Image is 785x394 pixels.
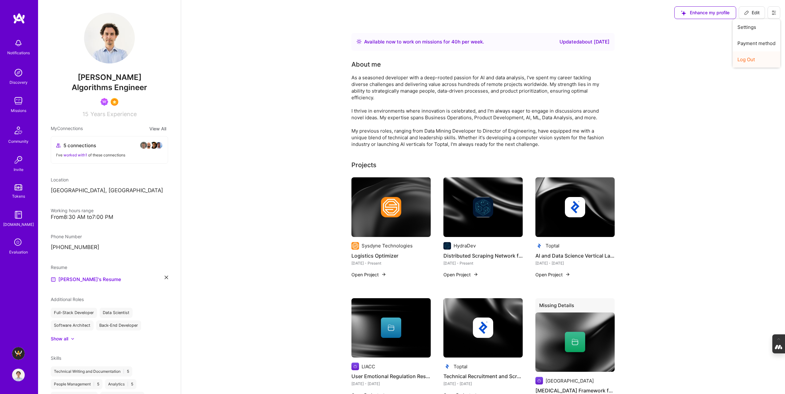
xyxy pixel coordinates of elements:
[51,277,56,282] img: Resume
[535,177,615,237] img: cover
[90,111,137,117] span: Years Experience
[12,154,25,166] img: Invite
[10,369,26,381] a: User Avatar
[84,13,135,63] img: User Avatar
[454,363,468,370] div: Toptal
[12,193,25,200] div: Tokens
[681,10,686,16] i: icon SuggestedTeams
[13,13,25,24] img: logo
[10,79,28,86] div: Discovery
[12,347,25,360] img: A.Team - Grow A.Team's Community & Demand
[51,136,168,164] button: 5 connectionsavataravataravataravatarI've worked with1 of these connections
[51,244,168,251] p: [PHONE_NUMBER]
[51,276,121,283] a: [PERSON_NAME]'s Resume
[93,382,95,387] span: |
[351,260,431,266] div: [DATE] - Present
[96,320,141,331] div: Back-End Developer
[11,123,26,138] img: Community
[351,298,431,358] img: cover
[51,336,68,342] div: Show all
[733,19,780,35] button: Settings
[535,252,615,260] h4: AI and Data Science Vertical Launch
[535,377,543,384] img: Company logo
[535,298,615,315] div: Missing Details
[15,184,22,190] img: tokens
[165,276,168,279] i: icon Close
[10,347,26,360] a: A.Team - Grow A.Team's Community & Demand
[82,111,88,117] span: 15
[443,372,523,380] h4: Technical Recruitment and Screening
[155,141,163,149] img: avatar
[9,249,28,255] div: Evaluation
[12,208,25,221] img: guide book
[559,38,610,46] div: Updated about [DATE]
[674,6,736,19] button: Enhance my profile
[3,221,34,228] div: [DOMAIN_NAME]
[12,95,25,107] img: teamwork
[454,242,476,249] div: HydraDev
[127,382,128,387] span: |
[364,38,484,46] div: Available now to work on missions for h per week .
[51,355,61,361] span: Skills
[362,242,413,249] div: Sysdyne Technologies
[733,51,780,68] button: Log Out
[546,378,594,384] div: [GEOGRAPHIC_DATA]
[443,242,451,250] img: Company logo
[681,10,729,16] span: Enhance my profile
[381,272,386,277] img: arrow-right
[11,107,26,114] div: Missions
[535,271,570,278] button: Open Project
[51,379,102,389] div: People Management 5
[733,35,780,51] button: Payment method
[100,308,133,318] div: Data Scientist
[63,153,87,157] span: worked with 1
[357,39,362,44] img: Availability
[56,152,163,158] div: I've of these connections
[72,83,147,92] span: Algorithms Engineer
[101,98,108,106] img: Been on Mission
[12,237,24,249] i: icon SelectionTeam
[443,298,523,358] img: cover
[7,49,30,56] div: Notifications
[51,265,67,270] span: Resume
[51,214,168,220] div: From 8:30 AM to 7:00 PM
[473,197,493,217] img: Company logo
[351,380,431,387] div: [DATE] - [DATE]
[739,6,765,19] button: Edit
[51,176,168,183] div: Location
[351,242,359,250] img: Company logo
[443,380,523,387] div: [DATE] - [DATE]
[565,197,585,217] img: Company logo
[63,142,96,149] span: 5 connections
[145,141,153,149] img: avatar
[351,177,431,237] img: cover
[443,363,451,370] img: Company logo
[123,369,124,374] span: |
[565,272,570,277] img: arrow-right
[105,379,136,389] div: Analytics 5
[12,66,25,79] img: discovery
[443,252,523,260] h4: Distributed Scraping Network for Real Estate Data
[744,10,760,16] span: Edit
[546,242,559,249] div: Toptal
[150,141,158,149] img: avatar
[51,366,132,377] div: Technical Writing and Documentation 5
[351,160,376,170] div: Projects
[443,271,478,278] button: Open Project
[51,308,97,318] div: Full-Stack Developer
[51,187,168,194] p: [GEOGRAPHIC_DATA], [GEOGRAPHIC_DATA]
[56,143,61,148] i: icon Collaborator
[473,318,493,338] img: Company logo
[443,177,523,237] img: cover
[12,37,25,49] img: bell
[351,74,605,148] div: As a seasoned developer with a deep-rooted passion for AI and data analysis, I've spent my career...
[351,252,431,260] h4: Logistics Optimizer
[351,60,381,69] div: About me
[12,369,25,381] img: User Avatar
[535,260,615,266] div: [DATE] - [DATE]
[535,312,615,372] img: cover
[8,138,29,145] div: Community
[451,39,458,45] span: 40
[14,166,23,173] div: Invite
[51,234,82,239] span: Phone Number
